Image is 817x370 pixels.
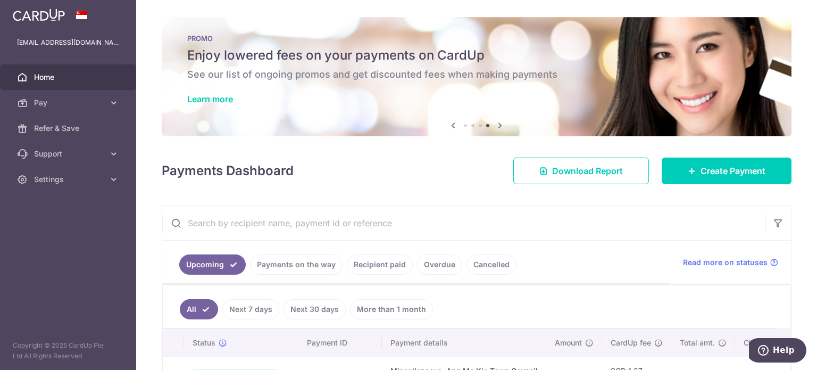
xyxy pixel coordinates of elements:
[683,257,768,268] span: Read more on statuses
[298,329,382,357] th: Payment ID
[162,161,294,180] h4: Payments Dashboard
[555,338,582,348] span: Amount
[350,299,433,319] a: More than 1 month
[34,72,104,83] span: Home
[284,299,346,319] a: Next 30 days
[744,338,787,348] span: Charge date
[701,165,765,177] span: Create Payment
[179,254,246,275] a: Upcoming
[187,68,766,81] h6: See our list of ongoing promos and get discounted fees when making payments
[187,47,766,64] h5: Enjoy lowered fees on your payments on CardUp
[34,123,104,134] span: Refer & Save
[552,165,623,177] span: Download Report
[17,37,119,48] p: [EMAIL_ADDRESS][DOMAIN_NAME]
[162,206,765,240] input: Search by recipient name, payment id or reference
[749,338,806,365] iframe: Opens a widget where you can find more information
[417,254,462,275] a: Overdue
[680,338,715,348] span: Total amt.
[611,338,651,348] span: CardUp fee
[13,9,65,21] img: CardUp
[162,17,791,136] img: Latest Promos banner
[34,97,104,108] span: Pay
[683,257,778,268] a: Read more on statuses
[662,158,791,184] a: Create Payment
[250,254,343,275] a: Payments on the way
[347,254,413,275] a: Recipient paid
[513,158,649,184] a: Download Report
[382,329,546,357] th: Payment details
[222,299,279,319] a: Next 7 days
[187,94,233,104] a: Learn more
[34,174,104,185] span: Settings
[466,254,516,275] a: Cancelled
[180,299,218,319] a: All
[193,338,215,348] span: Status
[187,34,766,43] p: PROMO
[34,149,104,159] span: Support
